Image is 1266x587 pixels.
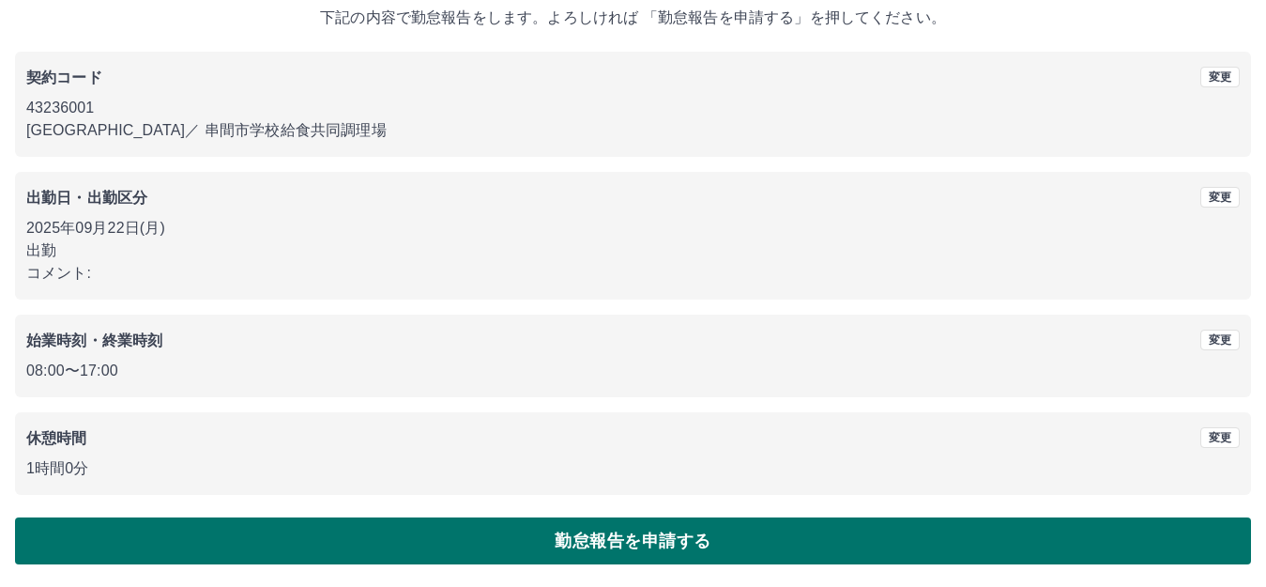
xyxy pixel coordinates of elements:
button: 変更 [1200,330,1240,350]
p: 2025年09月22日(月) [26,217,1240,239]
button: 変更 [1200,67,1240,87]
b: 契約コード [26,70,102,85]
b: 始業時刻・終業時刻 [26,332,162,348]
p: 08:00 〜 17:00 [26,360,1240,382]
p: 1時間0分 [26,457,1240,480]
p: [GEOGRAPHIC_DATA] ／ 串間市学校給食共同調理場 [26,119,1240,142]
p: 下記の内容で勤怠報告をします。よろしければ 「勤怠報告を申請する」を押してください。 [15,7,1251,29]
b: 休憩時間 [26,430,87,446]
button: 勤怠報告を申請する [15,517,1251,564]
p: 出勤 [26,239,1240,262]
p: 43236001 [26,97,1240,119]
button: 変更 [1200,427,1240,448]
b: 出勤日・出勤区分 [26,190,147,206]
p: コメント: [26,262,1240,285]
button: 変更 [1200,187,1240,208]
